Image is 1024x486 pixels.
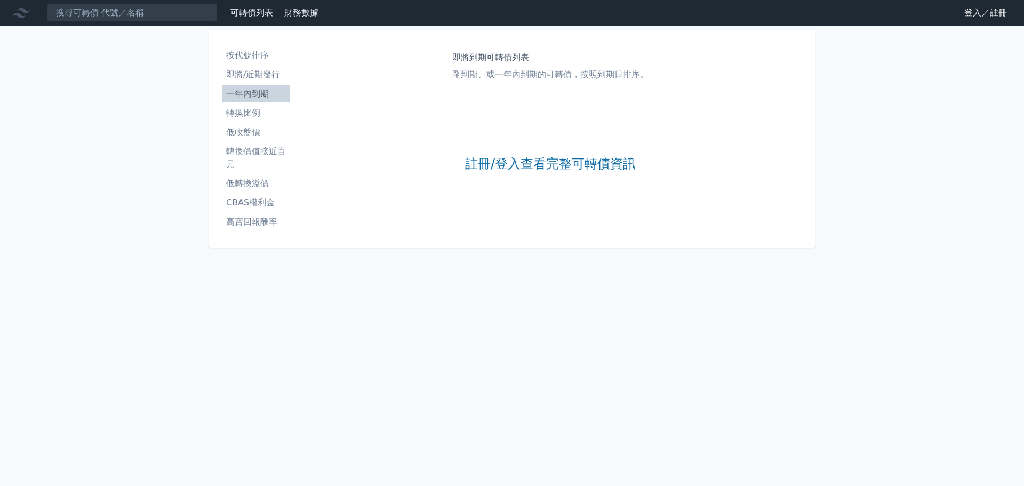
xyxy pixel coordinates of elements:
input: 搜尋可轉債 代號／名稱 [47,4,218,22]
li: 轉換價值接近百元 [222,145,290,171]
li: CBAS權利金 [222,196,290,209]
a: 按代號排序 [222,47,290,64]
a: 登入／註冊 [956,4,1015,21]
a: 高賣回報酬率 [222,213,290,230]
li: 低收盤價 [222,126,290,139]
a: 註冊/登入查看完整可轉債資訊 [465,156,636,173]
a: 一年內到期 [222,85,290,102]
a: 即將/近期發行 [222,66,290,83]
li: 即將/近期發行 [222,68,290,81]
li: 按代號排序 [222,49,290,62]
a: 轉換比例 [222,105,290,122]
a: 低轉換溢價 [222,175,290,192]
a: CBAS權利金 [222,194,290,211]
a: 可轉債列表 [230,7,273,18]
li: 一年內到期 [222,87,290,100]
li: 低轉換溢價 [222,177,290,190]
a: 轉換價值接近百元 [222,143,290,173]
h1: 即將到期可轉債列表 [452,51,649,64]
a: 財務數據 [284,7,318,18]
p: 剛到期、或一年內到期的可轉債，按照到期日排序。 [452,68,649,81]
li: 高賣回報酬率 [222,216,290,228]
li: 轉換比例 [222,107,290,119]
a: 低收盤價 [222,124,290,141]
